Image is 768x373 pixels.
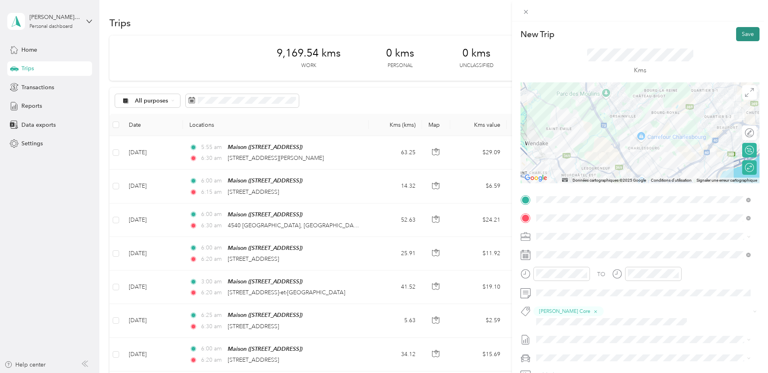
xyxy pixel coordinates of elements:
[522,173,549,183] a: Ouvrir cette zone dans Google Maps (s'ouvre dans une nouvelle fenêtre)
[562,178,568,182] button: Raccourcis-clavier
[539,308,590,315] span: [PERSON_NAME] Core
[573,178,646,182] span: Données cartographiques ©2025 Google
[533,306,604,316] button: [PERSON_NAME] Core
[723,328,768,373] iframe: Everlance-gr Chat Button Frame
[520,29,554,40] p: New Trip
[697,178,757,182] a: Signaler une erreur cartographique
[597,270,605,279] div: TO
[634,65,646,75] p: Kms
[522,173,549,183] img: Google
[736,27,760,41] button: Save
[651,178,692,182] a: Conditions d'utilisation (s'ouvre dans un nouvel onglet)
